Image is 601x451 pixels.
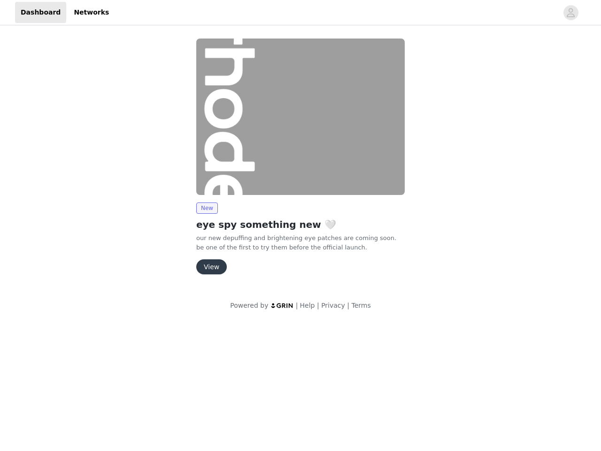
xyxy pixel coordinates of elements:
span: | [296,302,298,309]
button: View [196,259,227,274]
span: Powered by [230,302,268,309]
p: our new depuffing and brightening eye patches are coming soon. be one of the first to try them be... [196,233,405,252]
span: New [196,202,218,214]
a: Help [300,302,315,309]
a: Terms [351,302,370,309]
a: Networks [68,2,115,23]
a: Dashboard [15,2,66,23]
h2: eye spy something new 🤍 [196,218,405,232]
img: rhode skin [196,39,405,195]
a: View [196,264,227,271]
span: | [347,302,349,309]
span: | [317,302,319,309]
a: Privacy [321,302,345,309]
img: logo [270,303,294,309]
div: avatar [566,5,575,20]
